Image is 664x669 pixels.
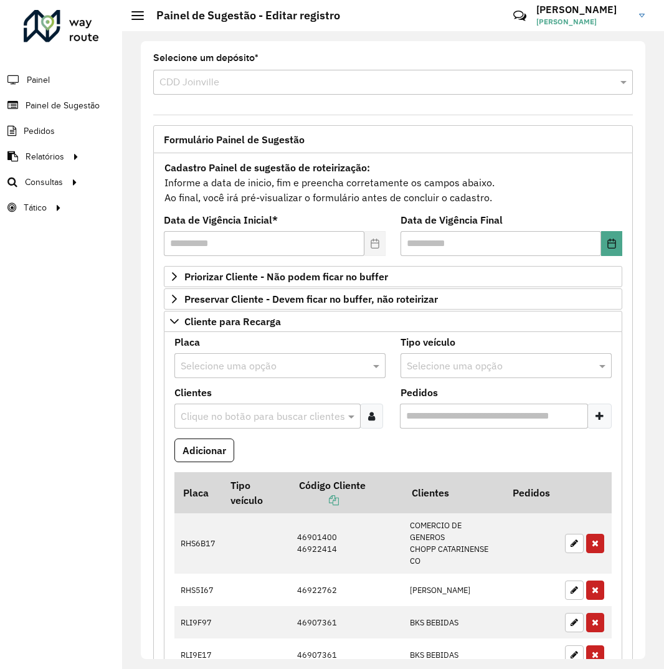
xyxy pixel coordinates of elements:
[299,494,339,506] a: Copiar
[25,176,63,189] span: Consultas
[222,472,291,513] th: Tipo veículo
[164,311,622,332] a: Cliente para Recarga
[403,513,504,574] td: COMERCIO DE GENEROS CHOPP CATARINENSE CO
[164,212,278,227] label: Data de Vigência Inicial
[506,2,533,29] a: Contato Rápido
[164,135,305,145] span: Formulário Painel de Sugestão
[401,385,438,400] label: Pedidos
[164,159,622,206] div: Informe a data de inicio, fim e preencha corretamente os campos abaixo. Ao final, você irá pré-vi...
[184,294,438,304] span: Preservar Cliente - Devem ficar no buffer, não roteirizar
[290,606,403,638] td: 46907361
[184,272,388,282] span: Priorizar Cliente - Não podem ficar no buffer
[26,150,64,163] span: Relatórios
[401,334,455,349] label: Tipo veículo
[184,316,281,326] span: Cliente para Recarga
[536,16,630,27] span: [PERSON_NAME]
[403,606,504,638] td: BKS BEBIDAS
[153,50,258,65] label: Selecione um depósito
[504,472,558,513] th: Pedidos
[290,574,403,606] td: 46922762
[174,385,212,400] label: Clientes
[401,212,503,227] label: Data de Vigência Final
[536,4,630,16] h3: [PERSON_NAME]
[174,439,234,462] button: Adicionar
[24,125,55,138] span: Pedidos
[174,472,222,513] th: Placa
[290,513,403,574] td: 46901400 46922414
[164,288,622,310] a: Preservar Cliente - Devem ficar no buffer, não roteirizar
[174,606,222,638] td: RLI9F97
[24,201,47,214] span: Tático
[174,334,200,349] label: Placa
[164,161,370,174] strong: Cadastro Painel de sugestão de roteirização:
[26,99,100,112] span: Painel de Sugestão
[290,472,403,513] th: Código Cliente
[403,472,504,513] th: Clientes
[164,266,622,287] a: Priorizar Cliente - Não podem ficar no buffer
[144,9,340,22] h2: Painel de Sugestão - Editar registro
[403,574,504,606] td: [PERSON_NAME]
[27,74,50,87] span: Painel
[174,574,222,606] td: RHS5I67
[174,513,222,574] td: RHS6B17
[601,231,622,256] button: Choose Date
